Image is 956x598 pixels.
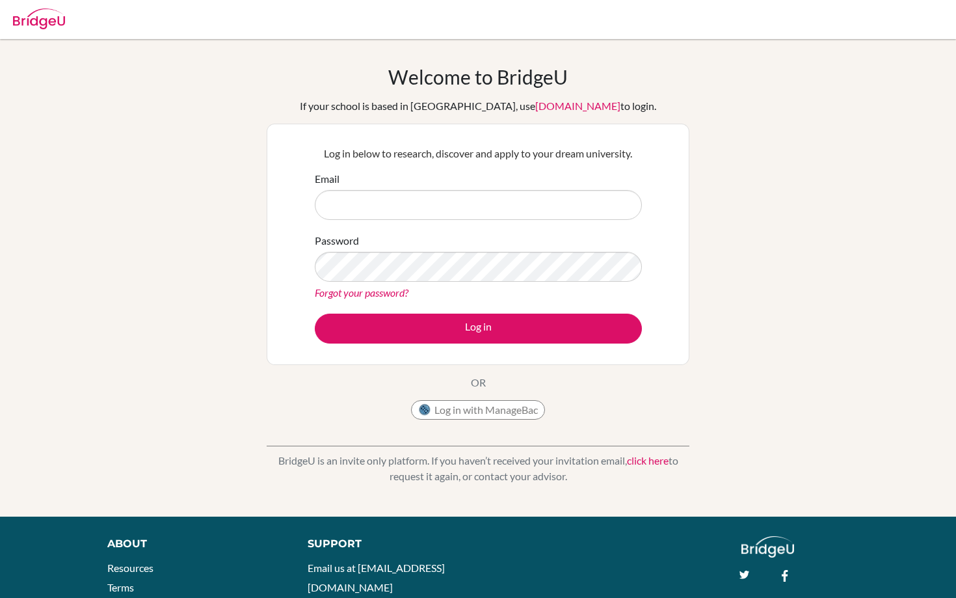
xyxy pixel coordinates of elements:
a: Forgot your password? [315,286,408,299]
h1: Welcome to BridgeU [388,65,568,88]
p: BridgeU is an invite only platform. If you haven’t received your invitation email, to request it ... [267,453,689,484]
label: Password [315,233,359,249]
button: Log in [315,314,642,344]
img: Bridge-U [13,8,65,29]
button: Log in with ManageBac [411,400,545,420]
label: Email [315,171,339,187]
a: Resources [107,562,153,574]
a: [DOMAIN_NAME] [535,100,620,112]
a: Terms [107,581,134,593]
a: click here [627,454,669,467]
img: logo_white@2x-f4f0deed5e89b7ecb1c2cc34c3e3d731f90f0f143d5ea2071677605dd97b5244.png [741,536,794,558]
a: Email us at [EMAIL_ADDRESS][DOMAIN_NAME] [308,562,445,593]
div: Support [308,536,465,552]
div: If your school is based in [GEOGRAPHIC_DATA], use to login. [300,98,656,114]
p: Log in below to research, discover and apply to your dream university. [315,146,642,161]
div: About [107,536,278,552]
p: OR [471,375,486,390]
